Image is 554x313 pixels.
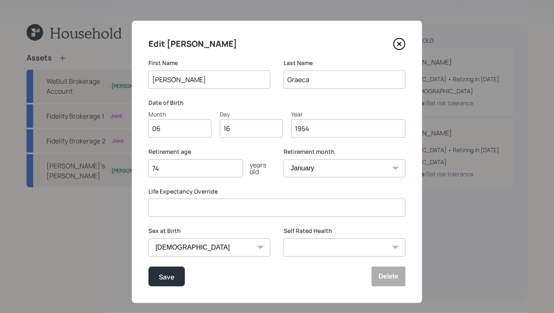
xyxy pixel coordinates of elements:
[220,110,283,119] div: Day
[284,59,406,67] label: Last Name
[148,110,211,119] div: Month
[148,119,211,138] input: Month
[148,187,406,196] label: Life Expectancy Override
[159,271,175,282] div: Save
[372,267,406,286] button: Delete
[148,148,270,156] label: Retirement age
[220,119,283,138] input: Day
[148,267,185,286] button: Save
[148,99,406,107] label: Date of Birth
[148,59,270,67] label: First Name
[291,110,406,119] div: Year
[148,37,237,51] h4: Edit [PERSON_NAME]
[284,227,406,235] label: Self Rated Health
[284,148,406,156] label: Retirement month
[291,119,406,138] input: Year
[148,227,270,235] label: Sex at Birth
[243,162,270,175] div: years old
